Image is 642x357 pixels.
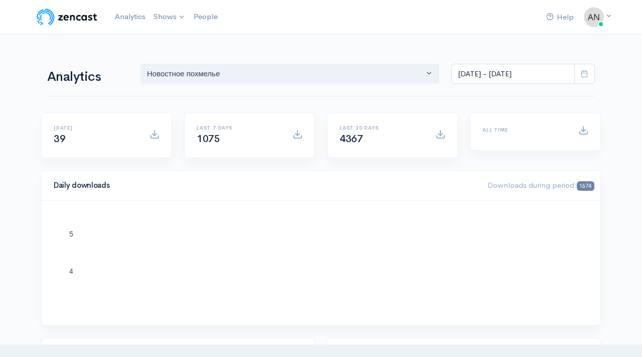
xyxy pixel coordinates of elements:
span: 39 [54,133,65,145]
span: Downloads during period: [488,180,594,190]
svg: A chart. [54,213,588,313]
a: Shows [149,6,190,28]
text: 5 [69,230,73,238]
text: 4 [69,267,73,275]
a: Help [542,7,578,28]
h6: Last 7 days [197,125,280,131]
h4: Daily downloads [54,181,475,190]
h1: Analytics [47,70,128,84]
img: ZenCast Logo [35,7,99,27]
span: 1075 [197,133,220,145]
input: analytics date range selector [451,64,575,84]
span: 4367 [340,133,363,145]
button: Новостное похмелье [140,64,439,84]
img: ... [584,7,604,27]
h6: All time [483,127,566,133]
a: People [190,6,222,28]
h6: [DATE] [54,125,137,131]
div: Новостное похмелье [147,68,424,80]
span: 1674 [577,181,594,191]
a: Analytics [111,6,149,28]
h6: Last 30 days [340,125,423,131]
